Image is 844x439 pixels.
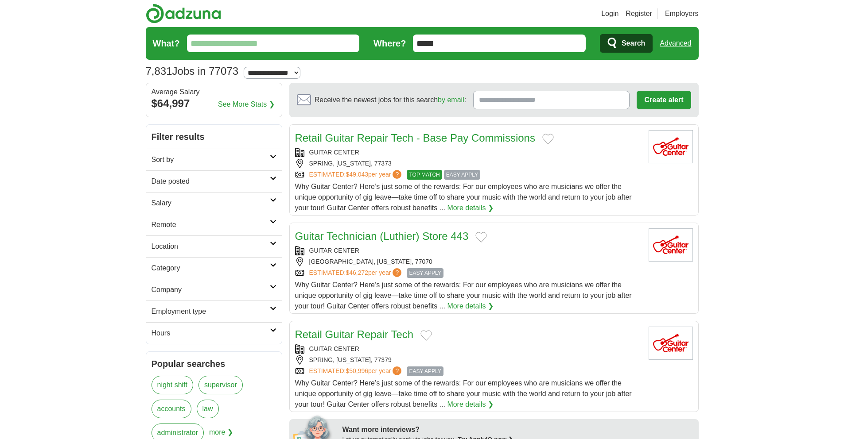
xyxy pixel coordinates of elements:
a: Retail Guitar Repair Tech [295,328,414,340]
button: Add to favorite jobs [542,134,554,144]
h2: Employment type [152,306,270,317]
span: $50,996 [346,367,368,374]
h2: Popular searches [152,357,276,370]
h2: Salary [152,198,270,208]
label: What? [153,37,180,50]
div: Want more interviews? [342,424,693,435]
span: Receive the newest jobs for this search : [315,95,466,105]
a: Date posted [146,170,282,192]
span: ? [393,170,401,179]
span: EASY APPLY [444,170,480,180]
span: $46,272 [346,269,368,276]
a: More details ❯ [447,203,494,213]
img: Guitar Center logo [649,327,693,360]
h2: Hours [152,328,270,339]
span: TOP MATCH [407,170,442,180]
a: Hours [146,322,282,344]
a: Salary [146,192,282,214]
a: GUITAR CENTER [309,247,359,254]
a: ESTIMATED:$46,272per year? [309,268,404,278]
a: More details ❯ [447,399,494,410]
button: Search [600,34,653,53]
span: ? [393,366,401,375]
a: Category [146,257,282,279]
span: 7,831 [146,63,172,79]
a: Sort by [146,149,282,170]
img: Adzuna logo [146,4,221,23]
div: Average Salary [152,89,276,96]
a: Guitar Technician (Luthier) Store 443 [295,230,469,242]
h2: Location [152,241,270,252]
h2: Sort by [152,154,270,165]
a: Remote [146,214,282,235]
a: night shift [152,376,193,394]
h2: Category [152,263,270,273]
a: ESTIMATED:$49,043per year? [309,170,404,180]
h2: Company [152,285,270,295]
label: Where? [373,37,406,50]
span: EASY APPLY [407,366,443,376]
a: Company [146,279,282,300]
span: Search [622,35,645,52]
a: More details ❯ [447,301,494,312]
h2: Date posted [152,176,270,187]
a: law [197,400,219,418]
a: by email [438,96,464,104]
span: Why Guitar Center? Here’s just some of the rewards: For our employees who are musicians we offer ... [295,281,632,310]
a: Employment type [146,300,282,322]
span: Why Guitar Center? Here’s just some of the rewards: For our employees who are musicians we offer ... [295,379,632,408]
img: Guitar Center logo [649,130,693,163]
span: EASY APPLY [407,268,443,278]
span: $49,043 [346,171,368,178]
a: Advanced [660,35,691,52]
div: SPRING, [US_STATE], 77373 [295,159,642,168]
a: Register [626,8,652,19]
div: SPRING, [US_STATE], 77379 [295,355,642,365]
a: See More Stats ❯ [218,99,275,110]
a: Retail Guitar Repair Tech - Base Pay Commissions [295,132,535,144]
a: ESTIMATED:$50,996per year? [309,366,404,376]
span: ? [393,268,401,277]
a: GUITAR CENTER [309,345,359,352]
a: accounts [152,400,191,418]
div: $64,997 [152,96,276,112]
div: [GEOGRAPHIC_DATA], [US_STATE], 77070 [295,257,642,266]
a: GUITAR CENTER [309,149,359,156]
button: Add to favorite jobs [475,232,487,243]
h2: Remote [152,219,270,230]
a: Location [146,235,282,257]
a: Employers [665,8,699,19]
img: Guitar Center logo [649,228,693,262]
h1: Jobs in 77073 [146,65,239,77]
a: supervisor [198,376,243,394]
a: Login [601,8,618,19]
button: Add to favorite jobs [420,330,432,341]
h2: Filter results [146,125,282,149]
span: Why Guitar Center? Here’s just some of the rewards: For our employees who are musicians we offer ... [295,183,632,212]
button: Create alert [637,91,691,109]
